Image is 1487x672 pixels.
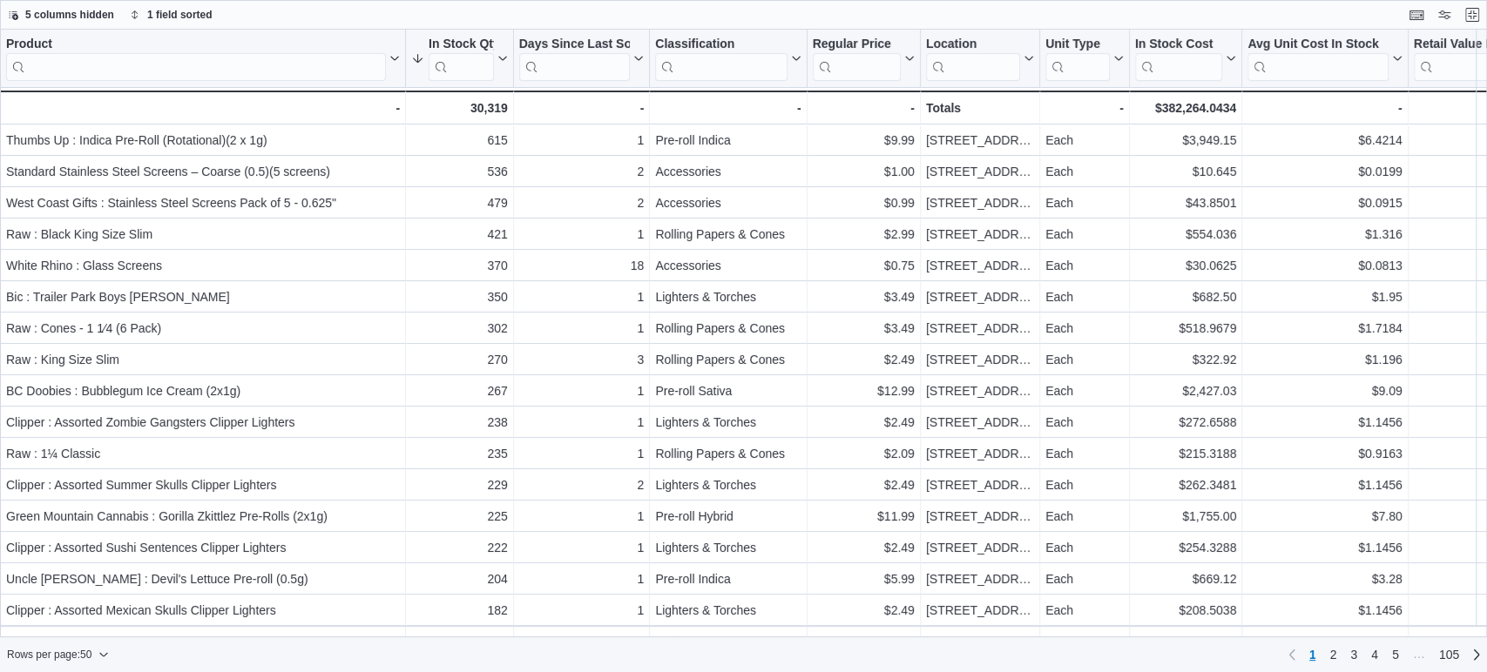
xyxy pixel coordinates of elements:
[411,286,508,307] div: 350
[926,443,1034,464] div: [STREET_ADDRESS]
[1247,474,1402,495] div: $1.1456
[1045,474,1124,495] div: Each
[1135,286,1236,307] div: $682.50
[1135,37,1236,81] button: In Stock Cost
[1045,192,1124,213] div: Each
[6,380,400,401] div: BC Doobies : Bubblegum Ice Cream (2x1g)
[813,318,915,339] div: $3.49
[926,97,1034,118] div: Totals
[1135,255,1236,276] div: $30.0625
[1045,568,1124,589] div: Each
[926,412,1034,433] div: [STREET_ADDRESS]
[813,37,901,81] div: Regular Price
[1247,631,1402,652] div: $1.7363
[655,130,801,151] div: Pre-roll Indica
[411,37,508,81] button: In Stock Qty
[519,349,645,370] div: 3
[1247,380,1402,401] div: $9.09
[411,192,508,213] div: 479
[1045,631,1124,652] div: Each
[411,537,508,558] div: 222
[1045,349,1124,370] div: Each
[1045,37,1124,81] button: Unit Type
[1406,647,1432,668] li: Skipping pages 6 to 104
[519,537,645,558] div: 1
[926,37,1020,53] div: Location
[1135,37,1222,53] div: In Stock Cost
[926,600,1034,621] div: [STREET_ADDRESS]
[1364,641,1385,669] a: Page 4 of 105
[655,537,801,558] div: Lighters & Torches
[655,255,801,276] div: Accessories
[1135,130,1236,151] div: $3,949.15
[1135,349,1236,370] div: $322.92
[6,130,400,151] div: Thumbs Up : Indica Pre-Roll (Rotational)(2 x 1g)
[519,161,645,182] div: 2
[147,8,213,22] span: 1 field sorted
[655,97,801,118] div: -
[1045,412,1124,433] div: Each
[6,443,400,464] div: Raw : 1¼ Classic
[1247,506,1402,527] div: $7.80
[411,318,508,339] div: 302
[813,506,915,527] div: $11.99
[1247,37,1402,81] button: Avg Unit Cost In Stock
[1045,380,1124,401] div: Each
[926,286,1034,307] div: [STREET_ADDRESS]
[813,631,915,652] div: $3.79
[1135,97,1236,118] div: $382,264.0434
[813,443,915,464] div: $2.09
[926,380,1034,401] div: [STREET_ADDRESS]
[6,192,400,213] div: West Coast Gifts : Stainless Steel Screens Pack of 5 - 0.625"
[1,4,121,25] button: 5 columns hidden
[6,631,400,652] div: OCB : Bamboo Rolling Papers King Size Slim w/Filter Tips
[519,318,645,339] div: 1
[6,255,400,276] div: White Rhino : Glass Screens
[6,568,400,589] div: Uncle [PERSON_NAME] : Devil's Lettuce Pre-roll (0.5g)
[1247,443,1402,464] div: $0.9163
[519,474,645,495] div: 2
[1045,130,1124,151] div: Each
[1281,644,1302,665] button: Previous page
[411,568,508,589] div: 204
[6,506,400,527] div: Green Mountain Cannabis : Gorilla Zkittlez Pre-Rolls (2x1g)
[926,537,1034,558] div: [STREET_ADDRESS]
[411,224,508,245] div: 421
[1135,443,1236,464] div: $215.3188
[6,349,400,370] div: Raw : King Size Slim
[1247,412,1402,433] div: $1.1456
[926,349,1034,370] div: [STREET_ADDRESS]
[1247,37,1388,81] div: Avg Unit Cost In Stock
[1302,641,1323,669] button: Page 1 of 105
[1247,161,1402,182] div: $0.0199
[655,286,801,307] div: Lighters & Torches
[1045,286,1124,307] div: Each
[1247,130,1402,151] div: $6.4214
[6,474,400,495] div: Clipper : Assorted Summer Skulls Clipper Lighters
[411,631,508,652] div: 180
[429,37,494,53] div: In Stock Qty
[1329,646,1336,663] span: 2
[655,318,801,339] div: Rolling Papers & Cones
[1135,161,1236,182] div: $10.645
[519,443,645,464] div: 1
[123,4,220,25] button: 1 field sorted
[519,37,631,81] div: Days Since Last Sold
[813,130,915,151] div: $9.99
[411,412,508,433] div: 238
[519,412,645,433] div: 1
[926,130,1034,151] div: [STREET_ADDRESS]
[1135,412,1236,433] div: $272.6588
[6,537,400,558] div: Clipper : Assorted Sushi Sentences Clipper Lighters
[1466,644,1487,665] a: Next page
[1045,255,1124,276] div: Each
[1247,97,1402,118] div: -
[6,161,400,182] div: Standard Stainless Steel Screens – Coarse (0.5)(5 screens)
[813,37,915,81] button: Regular Price
[813,255,915,276] div: $0.75
[655,37,787,81] div: Classification
[926,318,1034,339] div: [STREET_ADDRESS]
[411,349,508,370] div: 270
[655,443,801,464] div: Rolling Papers & Cones
[655,506,801,527] div: Pre-roll Hybrid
